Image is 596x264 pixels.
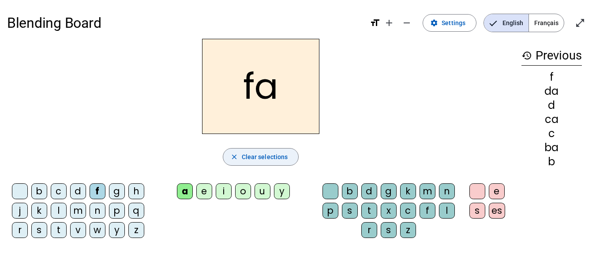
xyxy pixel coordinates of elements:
[380,14,398,32] button: Increase font size
[70,203,86,219] div: m
[484,14,529,32] span: English
[430,19,438,27] mat-icon: settings
[401,18,412,28] mat-icon: remove
[521,128,582,139] div: c
[381,183,397,199] div: g
[235,183,251,199] div: o
[223,148,299,166] button: Clear selections
[400,203,416,219] div: c
[242,152,288,162] span: Clear selections
[90,222,105,238] div: w
[529,14,564,32] span: Français
[361,183,377,199] div: d
[177,183,193,199] div: a
[109,183,125,199] div: g
[489,203,505,219] div: es
[439,183,455,199] div: n
[575,18,585,28] mat-icon: open_in_full
[442,18,465,28] span: Settings
[521,156,582,167] div: b
[274,183,290,199] div: y
[361,222,377,238] div: r
[400,222,416,238] div: z
[384,18,394,28] mat-icon: add
[109,222,125,238] div: y
[12,203,28,219] div: j
[51,203,67,219] div: l
[521,50,532,61] mat-icon: history
[12,222,28,238] div: r
[51,183,67,199] div: c
[370,18,380,28] mat-icon: format_size
[128,183,144,199] div: h
[128,203,144,219] div: q
[400,183,416,199] div: k
[128,222,144,238] div: z
[484,14,564,32] mat-button-toggle-group: Language selection
[70,222,86,238] div: v
[216,183,232,199] div: i
[420,183,435,199] div: m
[521,114,582,125] div: ca
[521,142,582,153] div: ba
[423,14,476,32] button: Settings
[202,39,319,134] h2: fa
[342,203,358,219] div: s
[7,9,363,37] h1: Blending Board
[255,183,270,199] div: u
[342,183,358,199] div: b
[322,203,338,219] div: p
[489,183,505,199] div: e
[90,203,105,219] div: n
[469,203,485,219] div: s
[230,153,238,161] mat-icon: close
[361,203,377,219] div: t
[398,14,416,32] button: Decrease font size
[521,100,582,111] div: d
[31,183,47,199] div: b
[571,14,589,32] button: Enter full screen
[90,183,105,199] div: f
[439,203,455,219] div: l
[31,203,47,219] div: k
[521,72,582,82] div: f
[381,222,397,238] div: s
[521,86,582,97] div: da
[109,203,125,219] div: p
[31,222,47,238] div: s
[196,183,212,199] div: e
[381,203,397,219] div: x
[70,183,86,199] div: d
[420,203,435,219] div: f
[521,46,582,66] h3: Previous
[51,222,67,238] div: t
